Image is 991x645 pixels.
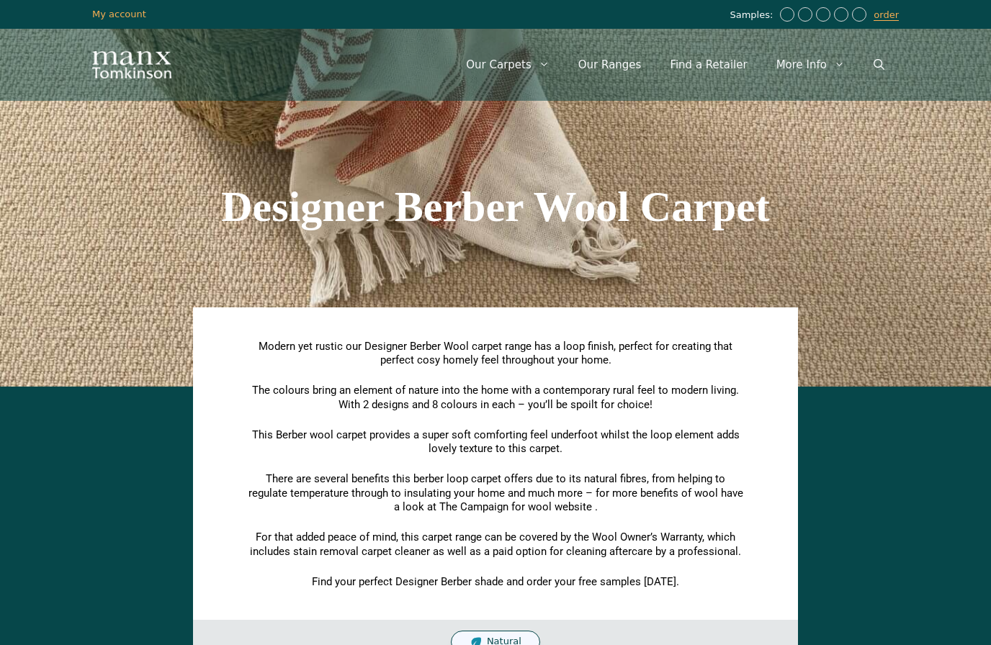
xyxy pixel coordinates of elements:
[247,531,744,559] p: For that added peace of mind, this carpet range can be covered by the Wool Owner’s Warranty, whic...
[564,43,656,86] a: Our Ranges
[730,9,776,22] span: Samples:
[452,43,564,86] a: Our Carpets
[92,9,146,19] a: My account
[92,185,899,228] h1: Designer Berber Wool Carpet
[247,384,744,412] p: The colours bring an element of nature into the home with a contemporary rural feel to modern liv...
[92,51,171,78] img: Manx Tomkinson
[762,43,859,86] a: More Info
[452,43,899,86] nav: Primary
[247,472,744,515] p: There are several benefits this berber loop carpet offers due to its natural fibres, from helping...
[655,43,761,86] a: Find a Retailer
[247,340,744,368] p: Modern yet rustic our Designer Berber Wool carpet range has a loop finish, perfect for creating t...
[247,575,744,590] p: Find your perfect Designer Berber shade and order your free samples [DATE].
[859,43,899,86] a: Open Search Bar
[247,428,744,456] p: This Berber wool carpet provides a super soft comforting feel underfoot whilst the loop element a...
[874,9,899,21] a: order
